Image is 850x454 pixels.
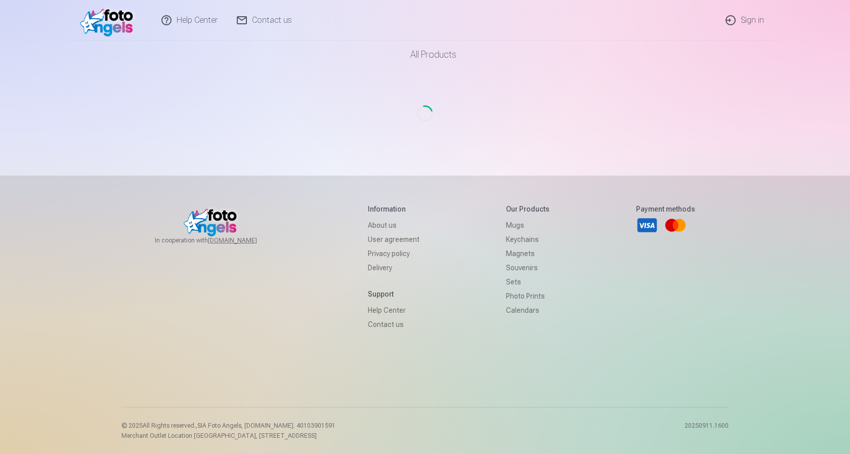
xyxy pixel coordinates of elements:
[80,4,138,36] img: /v1
[368,246,419,261] a: Privacy policy
[506,275,549,289] a: Sets
[506,261,549,275] a: Souvenirs
[121,422,335,430] p: © 2025 All Rights reserved. ,
[506,246,549,261] a: Magnets
[636,204,695,214] h5: Payment methods
[197,422,335,429] span: SIA Foto Angels, [DOMAIN_NAME]. 40103901591
[368,261,419,275] a: Delivery
[506,303,549,317] a: Calendars
[208,236,281,244] a: [DOMAIN_NAME]
[368,218,419,232] a: About us
[685,422,729,440] p: 20250911.1600
[506,204,549,214] h5: Our products
[664,214,687,236] a: Mastercard
[506,218,549,232] a: Mugs
[368,317,419,332] a: Contact us
[155,236,281,244] span: In cooperation with
[636,214,658,236] a: Visa
[368,232,419,246] a: User agreement
[368,289,419,299] h5: Support
[506,289,549,303] a: Photo prints
[368,303,419,317] a: Help Center
[382,40,469,69] a: All products
[506,232,549,246] a: Keychains
[368,204,419,214] h5: Information
[121,432,335,440] p: Merchant Outlet Location [GEOGRAPHIC_DATA], [STREET_ADDRESS]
